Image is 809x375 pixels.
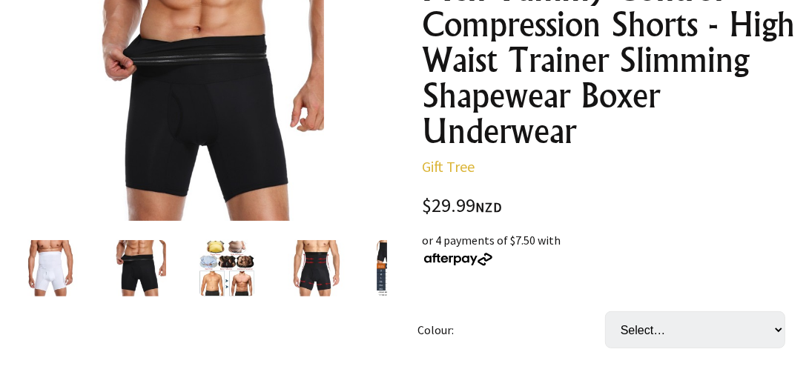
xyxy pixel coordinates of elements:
[423,253,494,266] img: Afterpay
[476,199,503,216] span: NZD
[423,196,798,216] div: $29.99
[21,240,77,296] img: Men Tummy Control Compression Shorts - High Waist Trainer Slimming Shapewear Boxer Underwear
[423,231,798,267] div: or 4 payments of $7.50 with
[288,240,344,296] img: Men Tummy Control Compression Shorts - High Waist Trainer Slimming Shapewear Boxer Underwear
[423,157,475,176] a: Gift Tree
[199,240,255,296] img: Men Tummy Control Compression Shorts - High Waist Trainer Slimming Shapewear Boxer Underwear
[377,240,433,296] img: Men Tummy Control Compression Shorts - High Waist Trainer Slimming Shapewear Boxer Underwear
[417,291,605,369] td: Colour:
[110,240,166,296] img: Men Tummy Control Compression Shorts - High Waist Trainer Slimming Shapewear Boxer Underwear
